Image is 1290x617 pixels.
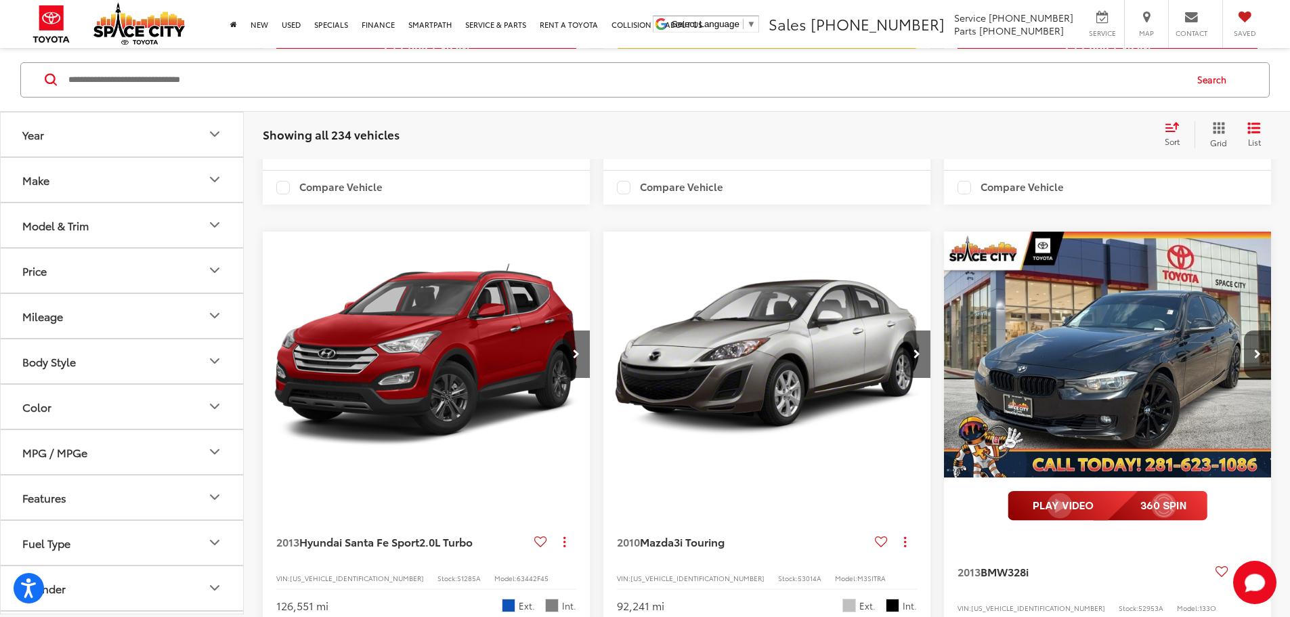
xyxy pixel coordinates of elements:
[22,490,66,503] div: Features
[886,599,899,612] span: Black
[207,217,223,233] div: Model & Trim
[1,112,244,156] button: YearYear
[290,573,424,583] span: [US_VEHICLE_IDENTIFICATION_NUMBER]
[494,573,517,583] span: Model:
[1,566,244,610] button: CylinderCylinder
[299,534,419,549] span: Hyundai Santa Fe Sport
[545,599,559,612] span: Gray
[903,331,930,378] button: Next image
[276,573,290,583] span: VIN:
[893,530,917,553] button: Actions
[1,339,244,383] button: Body StyleBody Style
[207,307,223,324] div: Mileage
[1176,28,1207,38] span: Contact
[603,232,932,477] div: 2010 Mazda Mazda3 i Touring 0
[22,536,70,549] div: Fuel Type
[835,573,857,583] span: Model:
[603,232,932,477] a: 2010 Mazda Mazda3 i Touring2010 Mazda Mazda3 i Touring2010 Mazda Mazda3 i Touring2010 Mazda Mazda...
[563,331,590,378] button: Next image
[603,232,932,479] img: 2010 Mazda Mazda3 i Touring
[958,181,1064,194] label: Compare Vehicle
[954,11,986,24] span: Service
[842,599,856,612] span: Liquid Silver Metallic
[958,603,971,613] span: VIN:
[943,232,1272,477] a: 2013 BMW 328i 328i2013 BMW 328i 328i2013 BMW 328i 328i2013 BMW 328i 328i
[207,353,223,369] div: Body Style
[22,263,47,276] div: Price
[617,573,630,583] span: VIN:
[419,534,473,549] span: 2.0L Turbo
[276,534,299,549] span: 2013
[672,19,739,29] span: Select Language
[519,599,535,612] span: Ext.
[22,581,66,594] div: Cylinder
[207,398,223,414] div: Color
[769,13,807,35] span: Sales
[207,126,223,142] div: Year
[617,534,640,549] span: 2010
[958,563,981,579] span: 2013
[1,293,244,337] button: MileageMileage
[943,232,1272,477] div: 2013 BMW 328i 328i 0
[1195,121,1237,148] button: Grid View
[1119,603,1138,613] span: Stock:
[1165,135,1180,147] span: Sort
[1,203,244,247] button: Model & TrimModel & Trim
[859,599,876,612] span: Ext.
[22,173,49,186] div: Make
[954,24,976,37] span: Parts
[680,534,725,549] span: i Touring
[207,489,223,505] div: Features
[93,3,185,45] img: Space City Toyota
[617,181,723,194] label: Compare Vehicle
[276,534,529,549] a: 2013Hyundai Santa Fe Sport2.0L Turbo
[1158,121,1195,148] button: Select sort value
[1132,28,1161,38] span: Map
[22,218,89,231] div: Model & Trim
[457,573,481,583] span: S1285A
[778,573,798,583] span: Stock:
[1177,603,1199,613] span: Model:
[904,536,906,547] span: dropdown dots
[276,598,328,614] div: 126,551 mi
[743,19,744,29] span: ​
[989,11,1073,24] span: [PHONE_NUMBER]
[1138,603,1163,613] span: 52953A
[67,63,1184,95] input: Search by Make, Model, or Keyword
[262,232,591,477] div: 2013 Hyundai Santa Fe Sport 2.0L Turbo 0
[1,384,244,428] button: ColorColor
[207,580,223,596] div: Cylinder
[1237,121,1271,148] button: List View
[502,599,515,612] span: Blue
[1,248,244,292] button: PricePrice
[207,444,223,460] div: MPG / MPGe
[617,598,664,614] div: 92,241 mi
[981,563,1008,579] span: BMW
[553,530,576,553] button: Actions
[437,573,457,583] span: Stock:
[617,534,869,549] a: 2010Mazda3i Touring
[207,171,223,188] div: Make
[22,445,87,458] div: MPG / MPGe
[276,181,383,194] label: Compare Vehicle
[943,232,1272,479] img: 2013 BMW 328i 328i
[1234,559,1257,583] button: Actions
[262,232,591,479] img: 2013 Hyundai Santa Fe Sport 2.0L Turbo
[517,573,549,583] span: 63442F45
[1184,62,1246,96] button: Search
[22,309,63,322] div: Mileage
[1233,561,1276,604] svg: Start Chat
[1008,563,1029,579] span: 328i
[958,564,1210,579] a: 2013BMW328i
[207,262,223,278] div: Price
[798,573,821,583] span: 53014A
[672,19,756,29] a: Select Language​
[207,534,223,551] div: Fuel Type
[1008,491,1207,521] img: full motion video
[1233,561,1276,604] button: Toggle Chat Window
[630,573,765,583] span: [US_VEHICLE_IDENTIFICATION_NUMBER]
[857,573,886,583] span: M3SITRA
[1,429,244,473] button: MPG / MPGeMPG / MPGe
[22,127,44,140] div: Year
[640,534,680,549] span: Mazda3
